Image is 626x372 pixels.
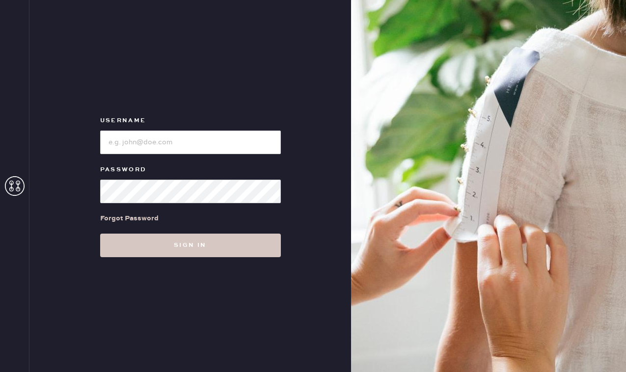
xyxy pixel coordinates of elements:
[100,203,159,234] a: Forgot Password
[100,213,159,224] div: Forgot Password
[100,115,281,127] label: Username
[100,131,281,154] input: e.g. john@doe.com
[100,164,281,176] label: Password
[100,234,281,257] button: Sign in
